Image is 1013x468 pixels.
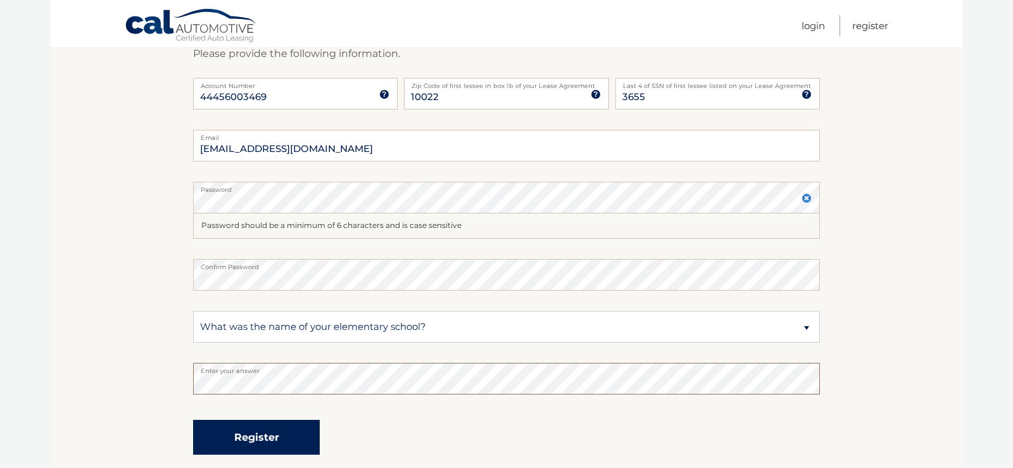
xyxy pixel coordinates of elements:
[193,259,820,269] label: Confirm Password
[193,78,398,88] label: Account Number
[802,15,825,36] a: Login
[193,182,820,192] label: Password
[193,130,820,161] input: Email
[615,78,820,88] label: Last 4 of SSN of first lessee listed on your Lease Agreement
[193,363,820,373] label: Enter your answer
[193,213,820,239] div: Password should be a minimum of 6 characters and is case sensitive
[404,78,608,88] label: Zip Code of first lessee in box 1b of your Lease Agreement
[193,45,820,63] p: Please provide the following information.
[193,78,398,110] input: Account Number
[615,78,820,110] input: SSN or EIN (last 4 digits only)
[193,130,820,140] label: Email
[802,193,812,203] img: close.svg
[852,15,888,36] a: Register
[125,8,258,45] a: Cal Automotive
[802,89,812,99] img: tooltip.svg
[404,78,608,110] input: Zip Code
[193,420,320,455] button: Register
[591,89,601,99] img: tooltip.svg
[379,89,389,99] img: tooltip.svg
